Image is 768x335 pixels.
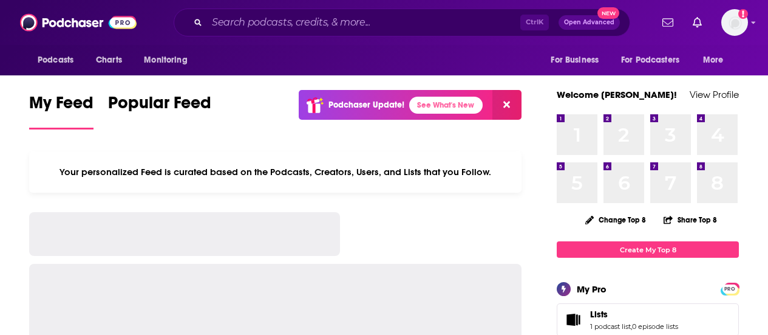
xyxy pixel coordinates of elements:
p: Podchaser Update! [328,100,404,110]
span: Logged in as LBraverman [721,9,748,36]
button: Open AdvancedNew [559,15,620,30]
span: Lists [590,309,608,320]
span: Popular Feed [108,92,211,120]
span: Charts [96,52,122,69]
span: Monitoring [144,52,187,69]
a: Lists [561,311,585,328]
div: Your personalized Feed is curated based on the Podcasts, Creators, Users, and Lists that you Follow. [29,151,522,193]
a: PRO [722,284,737,293]
span: For Business [551,52,599,69]
button: Change Top 8 [578,212,653,227]
input: Search podcasts, credits, & more... [207,13,520,32]
a: Popular Feed [108,92,211,130]
span: For Podcasters [621,52,679,69]
a: Lists [590,309,678,320]
span: , [631,322,632,331]
svg: Add a profile image [738,9,748,19]
button: open menu [135,49,203,72]
button: Share Top 8 [663,208,718,232]
span: New [597,7,619,19]
span: Podcasts [38,52,73,69]
button: open menu [613,49,697,72]
a: My Feed [29,92,93,130]
a: View Profile [690,89,739,100]
button: open menu [695,49,739,72]
button: open menu [542,49,614,72]
a: 0 episode lists [632,322,678,331]
div: Search podcasts, credits, & more... [174,9,630,36]
img: Podchaser - Follow, Share and Rate Podcasts [20,11,137,34]
a: 1 podcast list [590,322,631,331]
span: Open Advanced [564,19,614,26]
a: Show notifications dropdown [658,12,678,33]
div: My Pro [577,283,607,295]
a: See What's New [409,97,483,114]
button: open menu [29,49,89,72]
a: Create My Top 8 [557,241,739,258]
a: Welcome [PERSON_NAME]! [557,89,677,100]
img: User Profile [721,9,748,36]
span: Ctrl K [520,15,549,30]
a: Charts [88,49,129,72]
span: My Feed [29,92,93,120]
a: Show notifications dropdown [688,12,707,33]
span: More [703,52,724,69]
button: Show profile menu [721,9,748,36]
